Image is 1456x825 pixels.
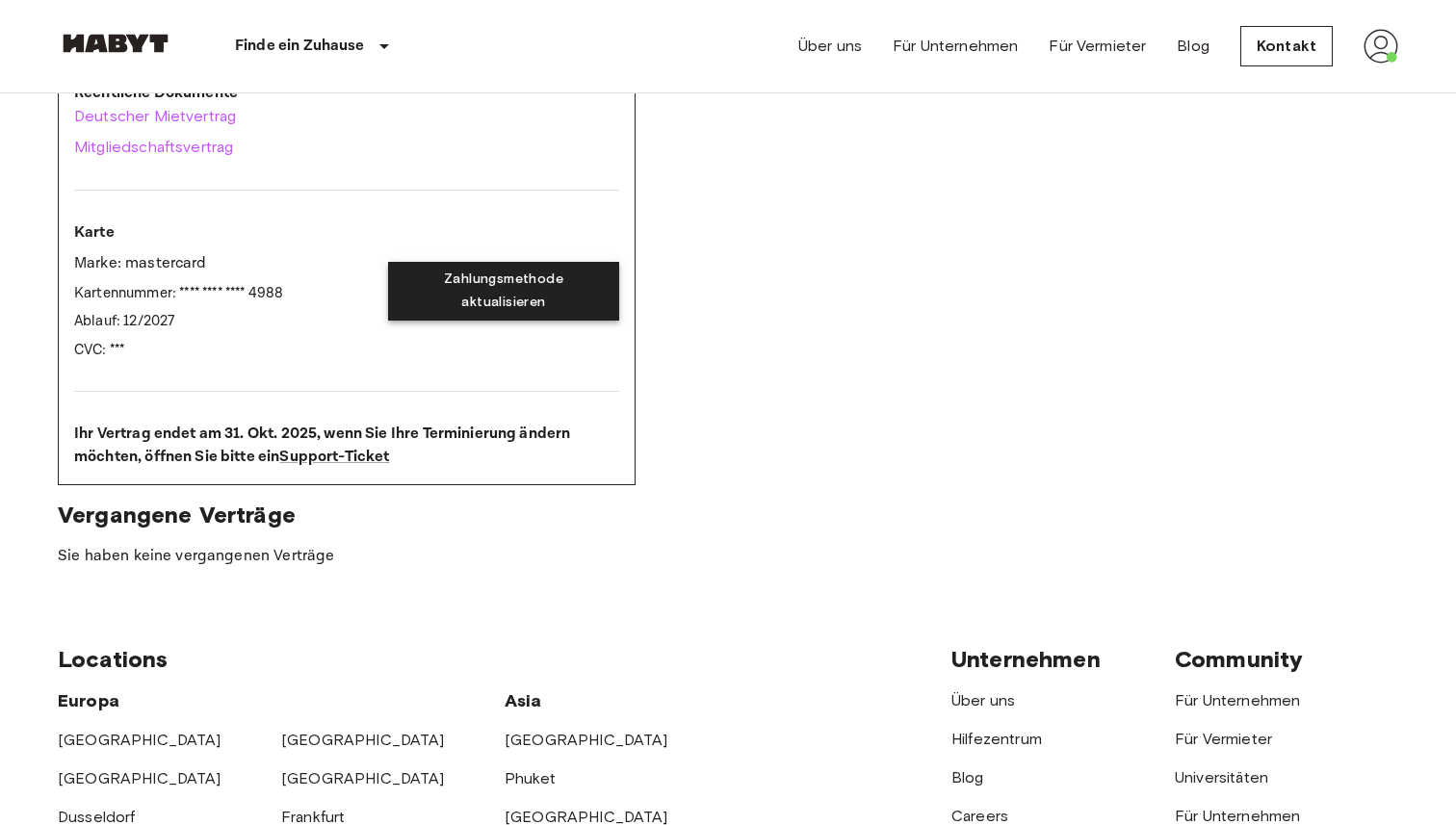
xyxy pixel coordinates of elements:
[951,768,984,786] a: Blog
[1364,29,1398,64] img: avatar
[505,690,542,711] span: Asia
[74,82,619,105] p: Rechtliche Dokumente
[281,769,445,787] a: [GEOGRAPHIC_DATA]
[58,545,1398,568] p: Sie haben keine vergangenen Verträge
[58,731,221,749] a: [GEOGRAPHIC_DATA]
[1049,35,1146,58] a: Für Vermieter
[235,35,365,58] p: Finde ein Zuhause
[1175,768,1268,786] a: Universitäten
[505,769,556,787] a: Phuket
[798,35,862,58] a: Über uns
[58,34,173,53] img: Habyt
[1175,645,1303,673] span: Community
[951,730,1042,748] a: Hilfezentrum
[893,35,1018,58] a: Für Unternehmen
[1175,807,1300,825] a: Für Unternehmen
[505,731,668,749] a: [GEOGRAPHIC_DATA]
[58,769,221,787] a: [GEOGRAPHIC_DATA]
[74,221,373,245] p: Karte
[74,252,373,275] p: Marke: mastercard
[58,645,168,673] span: Locations
[74,105,619,128] a: Deutscher Mietvertrag
[74,311,373,331] p: Ablauf: 12/2027
[58,690,119,711] span: Europa
[279,447,389,467] a: Support-Ticket
[388,262,619,321] button: Zahlungsmethode aktualisieren
[1175,730,1272,748] a: Für Vermieter
[1177,35,1209,58] a: Blog
[74,136,619,159] a: Mitgliedschaftsvertrag
[1240,26,1333,66] a: Kontakt
[281,731,445,749] a: [GEOGRAPHIC_DATA]
[951,807,1008,825] a: Careers
[58,501,1398,529] span: Vergangene Verträge
[74,423,619,469] p: Ihr Vertrag endet am 31. Okt. 2025, wenn Sie Ihre Terminierung ändern möchten, öffnen Sie bitte ein
[951,691,1015,709] a: Über uns
[1175,691,1300,709] a: Für Unternehmen
[951,645,1101,673] span: Unternehmen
